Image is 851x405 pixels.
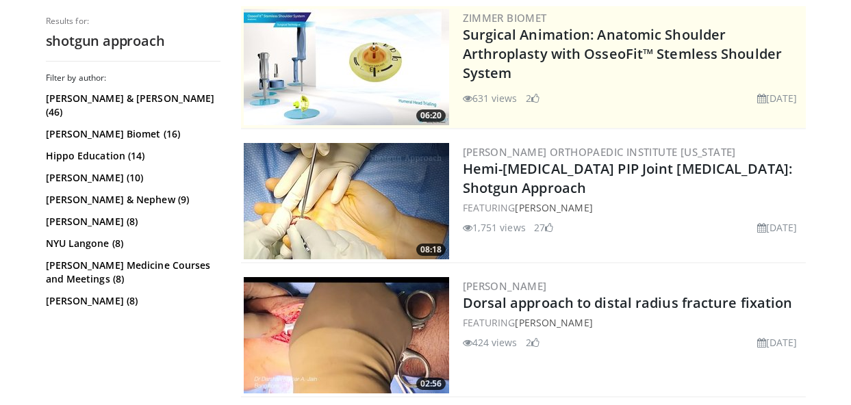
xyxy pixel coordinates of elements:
[463,159,793,197] a: Hemi-[MEDICAL_DATA] PIP Joint [MEDICAL_DATA]: Shotgun Approach
[463,279,547,293] a: [PERSON_NAME]
[46,259,217,286] a: [PERSON_NAME] Medicine Courses and Meetings (8)
[463,200,803,215] div: FEATURING
[416,109,446,122] span: 06:20
[463,25,783,82] a: Surgical Animation: Anatomic Shoulder Arthroplasty with OsseoFit™ Stemless Shoulder System
[46,237,217,250] a: NYU Langone (8)
[46,92,217,119] a: [PERSON_NAME] & [PERSON_NAME] (46)
[244,143,449,259] img: 7efc86f4-fd62-40ab-99f8-8efe27ea93e8.300x170_q85_crop-smart_upscale.jpg
[757,220,798,235] li: [DATE]
[46,16,220,27] p: Results for:
[46,149,217,163] a: Hippo Education (14)
[244,277,449,393] img: 44ea742f-4847-4f07-853f-8a642545db05.300x170_q85_crop-smart_upscale.jpg
[244,9,449,125] img: 84e7f812-2061-4fff-86f6-cdff29f66ef4.300x170_q85_crop-smart_upscale.jpg
[46,73,220,83] h3: Filter by author:
[46,215,217,228] a: [PERSON_NAME] (8)
[534,220,553,235] li: 27
[46,127,217,141] a: [PERSON_NAME] Biomet (16)
[244,277,449,393] a: 02:56
[463,220,526,235] li: 1,751 views
[515,201,592,214] a: [PERSON_NAME]
[463,293,793,312] a: Dorsal approach to distal radius fracture fixation
[526,335,539,350] li: 2
[757,91,798,105] li: [DATE]
[463,335,518,350] li: 424 views
[757,335,798,350] li: [DATE]
[46,294,217,308] a: [PERSON_NAME] (8)
[46,32,220,50] h2: shotgun approach
[515,316,592,329] a: [PERSON_NAME]
[526,91,539,105] li: 2
[463,315,803,330] div: FEATURING
[463,145,736,159] a: [PERSON_NAME] Orthopaedic Institute [US_STATE]
[463,11,547,25] a: Zimmer Biomet
[244,143,449,259] a: 08:18
[463,91,518,105] li: 631 views
[416,378,446,390] span: 02:56
[416,244,446,256] span: 08:18
[244,9,449,125] a: 06:20
[46,171,217,185] a: [PERSON_NAME] (10)
[46,193,217,207] a: [PERSON_NAME] & Nephew (9)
